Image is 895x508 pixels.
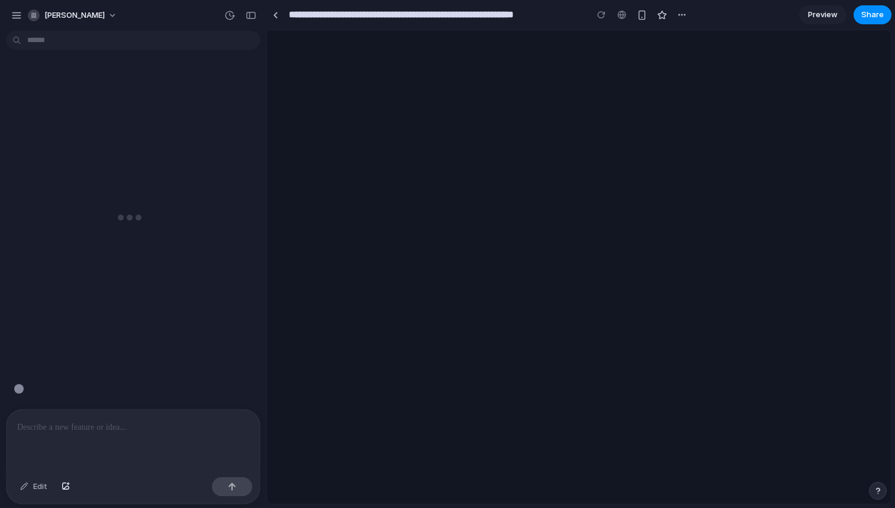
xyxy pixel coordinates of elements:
a: Preview [799,5,846,24]
span: Share [861,9,884,21]
span: [PERSON_NAME] [44,9,105,21]
button: [PERSON_NAME] [23,6,123,25]
button: Share [854,5,891,24]
span: Preview [808,9,838,21]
